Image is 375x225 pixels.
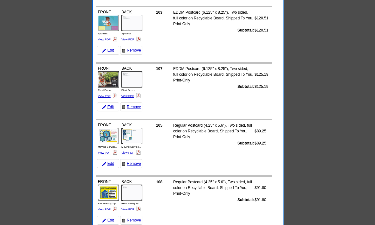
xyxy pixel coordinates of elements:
strong: Subtotal: [237,141,254,145]
strong: Subtotal: [237,28,254,32]
img: pencil-icon.gif [102,162,106,166]
img: pdf_logo.png [136,150,141,155]
img: pdf_logo.png [136,207,141,211]
img: small-thumb.jpg [98,71,119,87]
span: Moving Service... [121,145,141,148]
img: pdf_logo.png [112,93,117,98]
img: trashcan-icon.gif [122,49,126,53]
div: BACK [120,8,143,43]
strong: 108 [156,180,162,184]
a: View PDF [98,38,111,41]
a: Edit [97,102,119,111]
td: $125.19 [254,66,269,83]
a: Edit [97,46,119,55]
strong: 103 [156,10,162,15]
td: $89.25 [254,122,267,140]
div: FRONT [97,65,120,100]
td: EDDM Postcard (6.125" x 8.25"), Two sided, full color on Recyclable Board, Shipped To You, Print-... [173,66,254,83]
img: small-thumb.jpg [121,71,142,87]
a: Edit [97,159,119,168]
img: pencil-icon.gif [102,49,106,53]
td: $91.80 [254,197,267,203]
div: FRONT [97,121,120,157]
div: BACK [120,65,143,100]
a: Remove [120,46,142,55]
a: View PDF [121,151,134,154]
span: Plant Dress [121,89,134,92]
td: $125.19 [254,83,269,90]
td: Regular Postcard (4.25" x 5.6"), Two sided, full color on Recyclable Board, Shipped To You, Print... [173,122,254,140]
img: small-thumb.jpg [98,185,119,201]
td: $120.51 [254,27,269,33]
img: pencil-icon.gif [102,105,106,109]
img: small-thumb.jpg [121,128,142,144]
td: Regular Postcard (4.25" x 5.6"), Two sided, full color on Recyclable Board, Shipped To You, Print... [173,179,254,197]
a: Remove [120,159,142,168]
img: pdf_logo.png [112,37,117,41]
a: View PDF [98,208,111,211]
div: BACK [120,121,143,157]
div: FRONT [97,178,120,213]
strong: 105 [156,123,162,128]
img: pdf_logo.png [136,93,141,98]
a: Edit [97,216,119,225]
strong: Subtotal: [237,84,254,89]
img: small-thumb.jpg [121,185,142,201]
strong: 107 [156,67,162,71]
img: small-thumb.jpg [98,128,119,144]
span: Remodeling Tip... [98,202,118,205]
a: View PDF [121,208,134,211]
span: Spotless [98,32,108,35]
img: small-thumb.jpg [121,15,142,31]
img: pdf_logo.png [112,150,117,155]
a: Remove [120,216,142,225]
img: trashcan-icon.gif [122,162,126,166]
td: $89.25 [254,140,267,146]
a: View PDF [98,95,111,98]
img: trashcan-icon.gif [122,105,126,109]
a: Remove [120,102,142,111]
img: trashcan-icon.gif [122,219,126,222]
img: pdf_logo.png [136,37,141,41]
a: View PDF [121,38,134,41]
span: Moving Service... [98,145,117,148]
img: small-thumb.jpg [98,15,119,31]
strong: Subtotal: [237,198,254,202]
span: Remodeling Tip... [121,202,141,205]
img: pencil-icon.gif [102,219,106,222]
a: View PDF [121,95,134,98]
img: pdf_logo.png [112,207,117,211]
span: Spotless [121,32,131,35]
td: $120.51 [254,9,269,27]
span: Plant Dress [98,89,111,92]
div: FRONT [97,8,120,43]
td: $91.80 [254,179,267,197]
a: View PDF [98,151,111,154]
td: EDDM Postcard (6.125" x 8.25"), Two sided, full color on Recyclable Board, Shipped To You, Print-... [173,9,254,27]
div: BACK [120,178,143,213]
